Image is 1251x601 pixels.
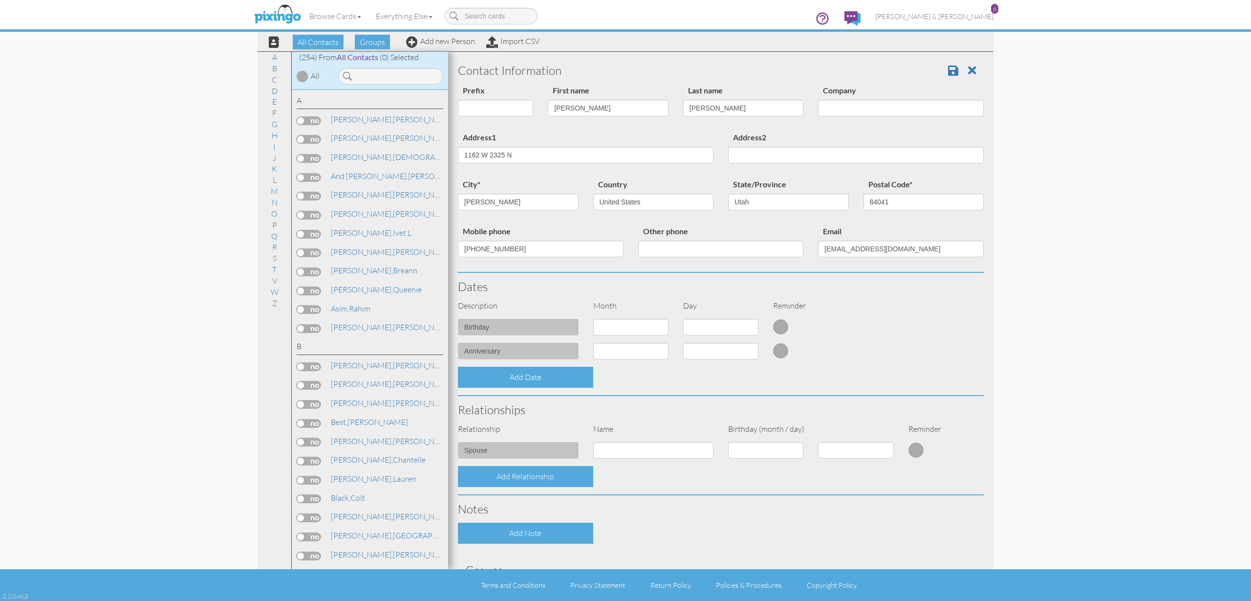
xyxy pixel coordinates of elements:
[267,107,281,119] a: F
[330,359,454,371] a: [PERSON_NAME]
[267,74,282,86] a: C
[267,275,282,287] a: V
[451,423,586,435] div: Relationship
[586,423,721,435] div: Name
[330,435,454,447] a: [PERSON_NAME]
[330,397,454,409] a: [PERSON_NAME]
[330,132,454,144] a: [PERSON_NAME]
[267,219,282,231] a: P
[728,131,771,144] label: Address2
[331,266,393,275] span: [PERSON_NAME],
[331,322,393,332] span: [PERSON_NAME],
[330,530,472,541] a: [GEOGRAPHIC_DATA]
[458,403,984,416] h3: Relationships
[818,84,861,97] label: Company
[486,36,539,46] a: Import CSV
[311,70,320,82] div: All
[331,531,393,540] span: [PERSON_NAME],
[331,455,393,465] span: [PERSON_NAME],
[458,131,501,144] label: Address1
[330,321,454,333] a: [PERSON_NAME]
[267,85,282,97] a: D
[331,360,393,370] span: [PERSON_NAME],
[330,189,454,200] a: [PERSON_NAME]
[331,285,393,294] span: [PERSON_NAME],
[331,171,408,181] span: and [PERSON_NAME],
[721,423,901,435] div: Birthday (month / day)
[331,512,393,521] span: [PERSON_NAME],
[458,64,984,77] h3: Contact Information
[268,252,281,264] a: S
[330,113,454,125] a: [PERSON_NAME]
[875,12,993,21] span: [PERSON_NAME] & [PERSON_NAME]
[330,170,539,182] a: [PERSON_NAME]
[331,568,393,578] span: [PERSON_NAME],
[293,35,344,49] span: All Contacts
[268,174,281,186] a: L
[330,549,454,560] a: [PERSON_NAME]
[458,523,593,544] div: Add Note
[331,436,393,446] span: [PERSON_NAME],
[458,225,516,238] label: Mobile phone
[267,51,282,63] a: A
[266,286,283,298] a: W
[266,185,283,197] a: M
[331,417,347,427] span: Best,
[330,378,454,390] a: [PERSON_NAME]
[863,178,917,191] label: Postal Code*
[465,564,976,577] h3: Groups
[267,163,282,175] a: K
[331,493,350,503] span: Black,
[292,52,448,63] div: (254) From
[368,4,440,28] a: Everything Else
[268,141,280,153] a: I
[266,208,282,220] a: O
[267,241,282,253] a: R
[268,152,281,164] a: J
[818,225,846,238] label: Email
[330,246,454,258] a: [PERSON_NAME]
[458,178,485,191] label: city*
[302,4,368,28] a: Browse Cards
[458,442,579,459] input: (e.g. Friend, Daughter)
[330,454,427,466] a: Chantelle
[991,4,998,14] div: 6
[331,114,393,124] span: [PERSON_NAME],
[458,466,593,487] div: Add Relationship
[331,190,393,200] span: [PERSON_NAME],
[728,178,791,191] label: State/Province
[297,95,443,109] div: A
[330,492,366,504] a: Colt
[267,264,281,275] a: T
[683,84,728,97] label: Last name
[458,503,984,515] h3: Notes
[570,581,625,589] a: Privacy Statement
[593,178,632,191] label: Country
[330,151,479,163] a: [DEMOGRAPHIC_DATA]
[445,8,538,24] input: Search cards
[337,52,378,62] span: All Contacts
[331,550,393,559] span: [PERSON_NAME],
[330,511,454,522] a: [PERSON_NAME]
[330,265,418,276] a: Breann
[331,379,393,389] span: [PERSON_NAME],
[458,367,593,388] div: Add Date
[586,300,676,312] div: Month
[331,133,393,143] span: [PERSON_NAME],
[676,300,766,312] div: Day
[355,35,390,49] span: Groups
[458,280,984,293] h3: Dates
[807,581,857,589] a: Copyright Policy
[481,581,545,589] a: Terms and Conditions
[380,52,419,62] span: (0) Selected
[252,2,303,27] img: pixingo logo
[330,303,371,314] a: Rahim
[406,36,475,46] a: Add new Person
[267,297,282,309] a: Z
[267,63,282,74] a: B
[548,84,594,97] label: First name
[267,118,282,130] a: G
[330,416,409,428] a: [PERSON_NAME]
[331,152,393,162] span: [PERSON_NAME],
[330,208,454,220] a: [PERSON_NAME]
